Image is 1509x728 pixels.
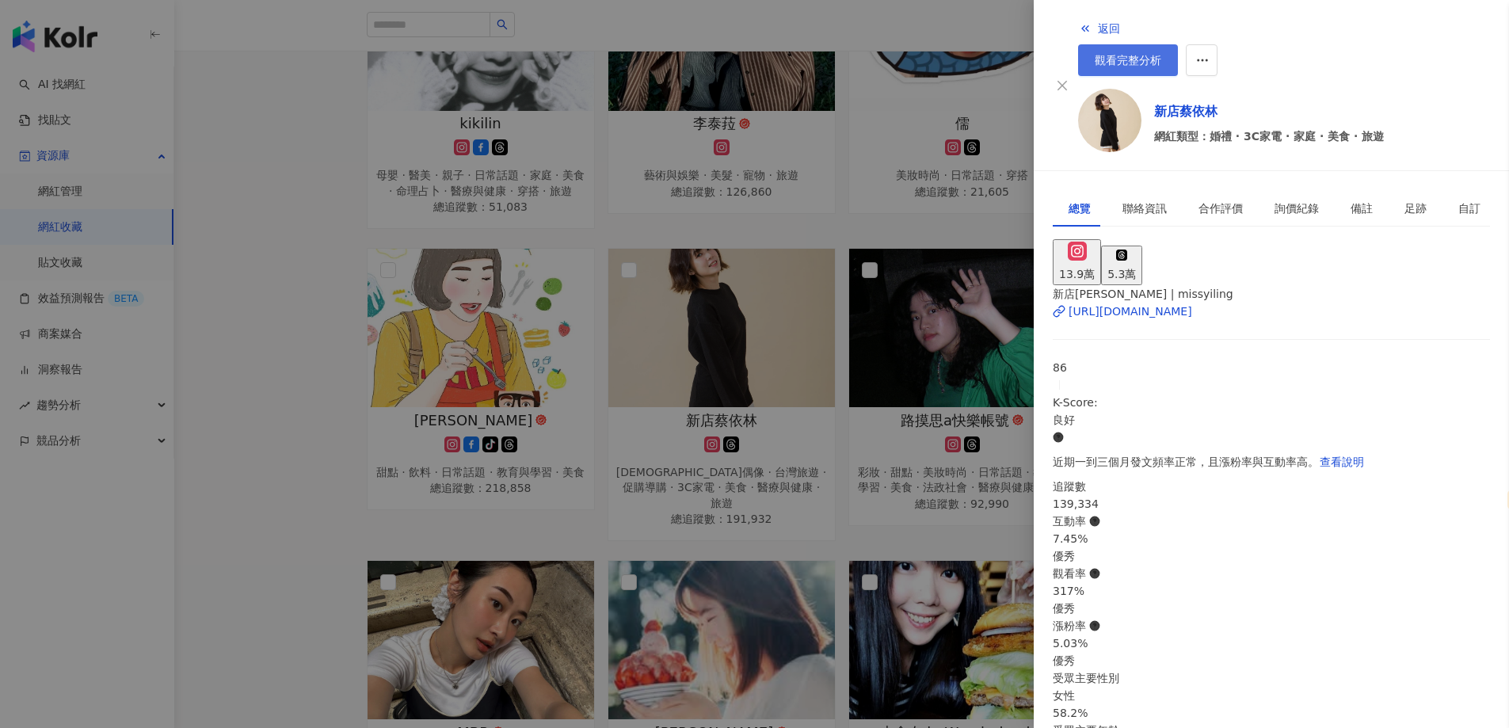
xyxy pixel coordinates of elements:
span: 觀看完整分析 [1095,54,1161,67]
div: 女性 [1053,687,1490,704]
button: 13.9萬 [1053,239,1101,285]
div: 自訂 [1458,200,1480,217]
div: 詢價紀錄 [1275,200,1319,217]
a: 觀看完整分析 [1078,44,1178,76]
div: 總覽 [1069,200,1091,217]
div: 58.2% [1053,704,1490,722]
div: 漲粉率 [1053,617,1490,635]
div: 觀看率 [1053,565,1490,582]
button: 查看說明 [1319,446,1365,478]
div: 優秀 [1053,600,1490,617]
div: 良好 [1053,411,1490,429]
a: [URL][DOMAIN_NAME] [1053,303,1490,320]
div: 近期一到三個月發文頻率正常，且漲粉率與互動率高。 [1053,446,1490,478]
div: K-Score : [1053,394,1490,446]
div: 足跡 [1404,200,1427,217]
span: 網紅類型：婚禮 · 3C家電 · 家庭 · 美食 · 旅遊 [1154,128,1384,145]
button: Close [1053,76,1072,95]
div: 追蹤數 [1053,478,1490,495]
span: 新店[PERSON_NAME] | missyiling [1053,288,1233,300]
div: 受眾主要性別 [1053,669,1490,687]
img: KOL Avatar [1078,89,1141,152]
a: KOL Avatar [1078,89,1141,158]
div: 139,334 [1053,495,1490,513]
button: 5.3萬 [1101,246,1142,285]
div: 備註 [1351,200,1373,217]
div: 86 [1053,359,1490,376]
div: 7.45% [1053,530,1490,547]
span: 查看說明 [1320,455,1364,468]
div: 合作評價 [1198,200,1243,217]
div: 5.3萬 [1107,265,1136,283]
button: 返回 [1078,13,1121,44]
div: 優秀 [1053,652,1490,669]
div: 5.03% [1053,635,1490,652]
div: 優秀 [1053,547,1490,565]
div: 317% [1053,582,1490,600]
span: close [1056,79,1069,92]
span: 返回 [1098,22,1120,35]
div: 聯絡資訊 [1122,200,1167,217]
div: [URL][DOMAIN_NAME] [1069,303,1192,320]
a: 新店蔡依林 [1154,102,1384,121]
div: 13.9萬 [1059,265,1095,283]
div: 互動率 [1053,513,1490,530]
